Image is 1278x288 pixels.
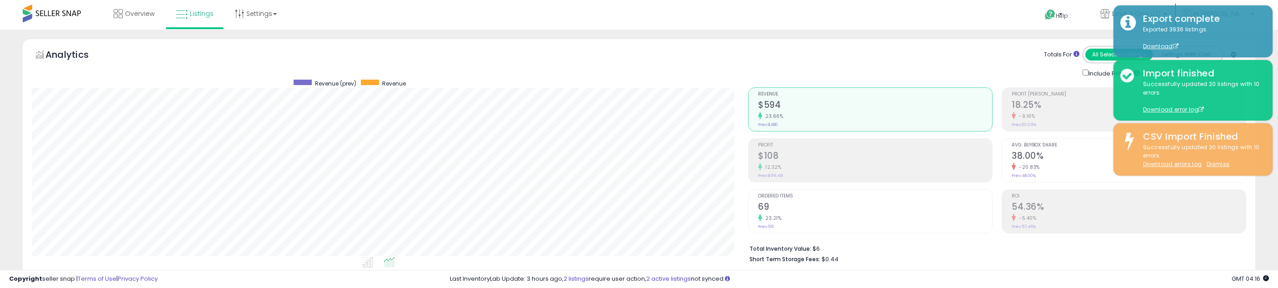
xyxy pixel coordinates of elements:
a: 2 active listings [646,274,691,283]
button: All Selected Listings [1085,49,1153,61]
a: Download [1143,42,1178,50]
a: Terms of Use [78,274,116,283]
u: Dismiss [1207,160,1229,168]
div: Exported 3936 listings. [1136,25,1266,51]
div: Import finished [1136,67,1266,80]
h2: $108 [758,151,992,163]
span: Avg. Buybox Share [1012,143,1246,148]
h2: 38.00% [1012,151,1246,163]
small: 23.66% [762,113,783,120]
a: 2 listings [564,274,589,283]
span: Love 4 One LLC [1112,9,1161,18]
small: 12.32% [762,164,781,171]
a: Help [1038,2,1086,30]
span: Help [1056,12,1068,20]
small: Prev: $480 [758,122,778,127]
strong: Copyright [9,274,42,283]
div: Successfully updated 20 listings with 10 errors. [1136,143,1266,169]
h2: 18.25% [1012,100,1246,112]
span: Profit [758,143,992,148]
h2: $594 [758,100,992,112]
a: Download error log [1143,106,1204,113]
h2: 54.36% [1012,202,1246,214]
i: Get Help [1044,9,1056,20]
div: CSV Import Finished [1136,130,1266,143]
span: Revenue [382,80,406,87]
small: Prev: 20.09% [1012,122,1036,127]
div: seller snap | | [9,275,158,283]
span: ROI [1012,194,1246,199]
span: Revenue (prev) [315,80,356,87]
small: -20.83% [1016,164,1040,171]
div: Export complete [1136,12,1266,25]
small: Prev: 48.00% [1012,173,1036,178]
a: Privacy Policy [118,274,158,283]
li: $6 [749,243,1239,253]
small: Prev: 56 [758,224,774,229]
h2: 69 [758,202,992,214]
small: Prev: 57.46% [1012,224,1036,229]
span: Ordered Items [758,194,992,199]
b: Total Inventory Value: [749,245,811,253]
div: Totals For [1044,51,1079,59]
span: Profit [PERSON_NAME] [1012,92,1246,97]
small: 23.21% [762,215,781,222]
div: Successfully updated 20 listings with 10 errors. [1136,80,1266,114]
h5: Analytics [45,48,106,63]
span: Listings [190,9,214,18]
span: $0.44 [822,255,839,263]
small: -5.40% [1016,215,1036,222]
small: Prev: $96.49 [758,173,783,178]
span: Overview [125,9,155,18]
b: Short Term Storage Fees: [749,255,820,263]
span: 2025-08-11 04:16 GMT [1232,274,1269,283]
div: Include Returns [1076,68,1151,78]
span: Revenue [758,92,992,97]
small: -9.16% [1016,113,1035,120]
a: Download errors log [1143,160,1202,168]
div: Last InventoryLab Update: 3 hours ago, require user action, not synced. [450,275,1269,283]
